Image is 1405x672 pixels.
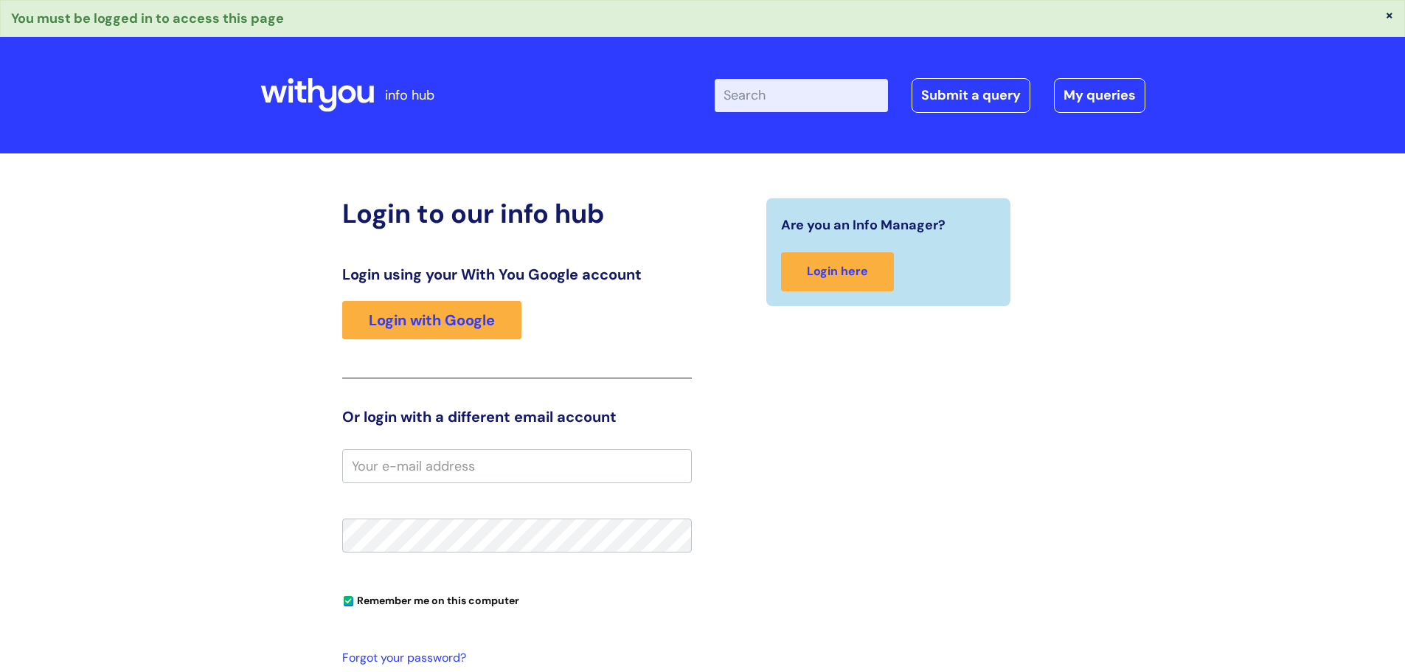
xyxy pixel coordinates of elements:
[715,79,888,111] input: Search
[1385,8,1394,21] button: ×
[781,252,894,291] a: Login here
[342,588,692,612] div: You can uncheck this option if you're logging in from a shared device
[344,597,353,606] input: Remember me on this computer
[342,591,519,607] label: Remember me on this computer
[342,408,692,426] h3: Or login with a different email account
[342,648,684,669] a: Forgot your password?
[1054,78,1145,112] a: My queries
[781,213,946,237] span: Are you an Info Manager?
[342,266,692,283] h3: Login using your With You Google account
[385,83,434,107] p: info hub
[342,301,521,339] a: Login with Google
[912,78,1030,112] a: Submit a query
[342,449,692,483] input: Your e-mail address
[342,198,692,229] h2: Login to our info hub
